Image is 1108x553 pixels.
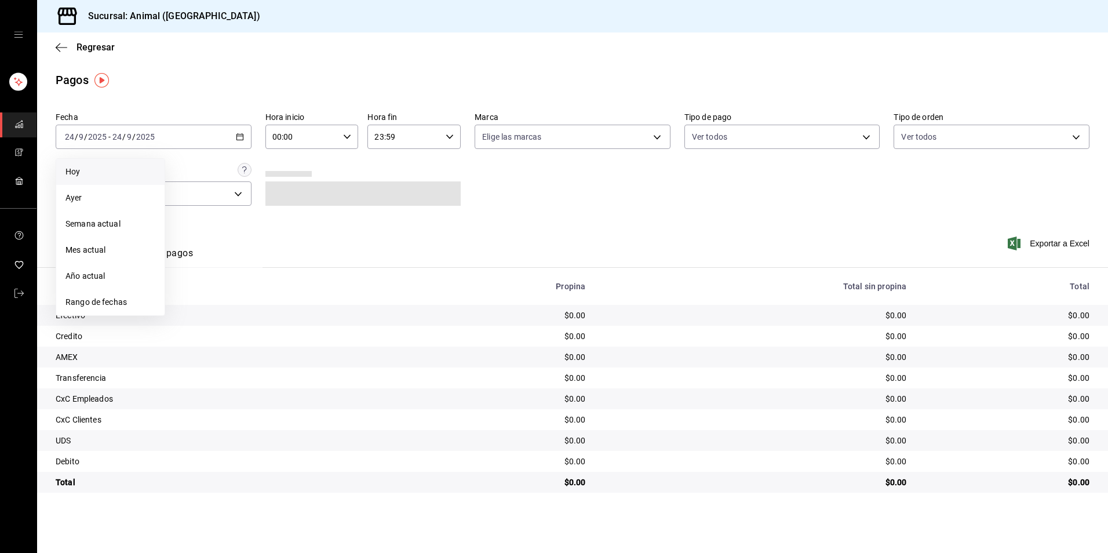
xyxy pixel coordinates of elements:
[64,132,75,141] input: --
[65,192,155,204] span: Ayer
[604,351,906,363] div: $0.00
[684,113,880,121] label: Tipo de pago
[56,351,397,363] div: AMEX
[76,42,115,53] span: Regresar
[416,456,585,467] div: $0.00
[894,113,1089,121] label: Tipo de orden
[150,248,193,267] button: Ver pagos
[56,282,397,291] div: Tipo de pago
[416,351,585,363] div: $0.00
[416,476,585,488] div: $0.00
[65,166,155,178] span: Hoy
[925,310,1089,321] div: $0.00
[265,113,359,121] label: Hora inicio
[136,132,155,141] input: ----
[604,476,906,488] div: $0.00
[925,435,1089,446] div: $0.00
[604,372,906,384] div: $0.00
[112,132,122,141] input: --
[925,330,1089,342] div: $0.00
[416,310,585,321] div: $0.00
[416,282,585,291] div: Propina
[604,393,906,405] div: $0.00
[65,244,155,256] span: Mes actual
[65,218,155,230] span: Semana actual
[925,414,1089,425] div: $0.00
[367,113,461,121] label: Hora fin
[604,414,906,425] div: $0.00
[78,132,84,141] input: --
[925,476,1089,488] div: $0.00
[65,296,155,308] span: Rango de fechas
[925,282,1089,291] div: Total
[925,393,1089,405] div: $0.00
[604,282,906,291] div: Total sin propina
[482,131,541,143] span: Elige las marcas
[692,131,727,143] span: Ver todos
[56,372,397,384] div: Transferencia
[925,351,1089,363] div: $0.00
[84,132,88,141] span: /
[56,435,397,446] div: UDS
[1010,237,1089,250] button: Exportar a Excel
[56,71,89,89] div: Pagos
[604,456,906,467] div: $0.00
[56,330,397,342] div: Credito
[56,476,397,488] div: Total
[56,456,397,467] div: Debito
[925,456,1089,467] div: $0.00
[925,372,1089,384] div: $0.00
[416,414,585,425] div: $0.00
[88,132,107,141] input: ----
[901,131,936,143] span: Ver todos
[79,9,260,23] h3: Sucursal: Animal ([GEOGRAPHIC_DATA])
[604,435,906,446] div: $0.00
[56,42,115,53] button: Regresar
[56,113,252,121] label: Fecha
[122,132,126,141] span: /
[132,132,136,141] span: /
[65,270,155,282] span: Año actual
[416,330,585,342] div: $0.00
[56,393,397,405] div: CxC Empleados
[56,414,397,425] div: CxC Clientes
[475,113,670,121] label: Marca
[604,310,906,321] div: $0.00
[416,372,585,384] div: $0.00
[14,30,23,39] button: open drawer
[126,132,132,141] input: --
[56,310,397,321] div: Efectivo
[94,73,109,88] img: Tooltip marker
[416,435,585,446] div: $0.00
[416,393,585,405] div: $0.00
[75,132,78,141] span: /
[604,330,906,342] div: $0.00
[108,132,111,141] span: -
